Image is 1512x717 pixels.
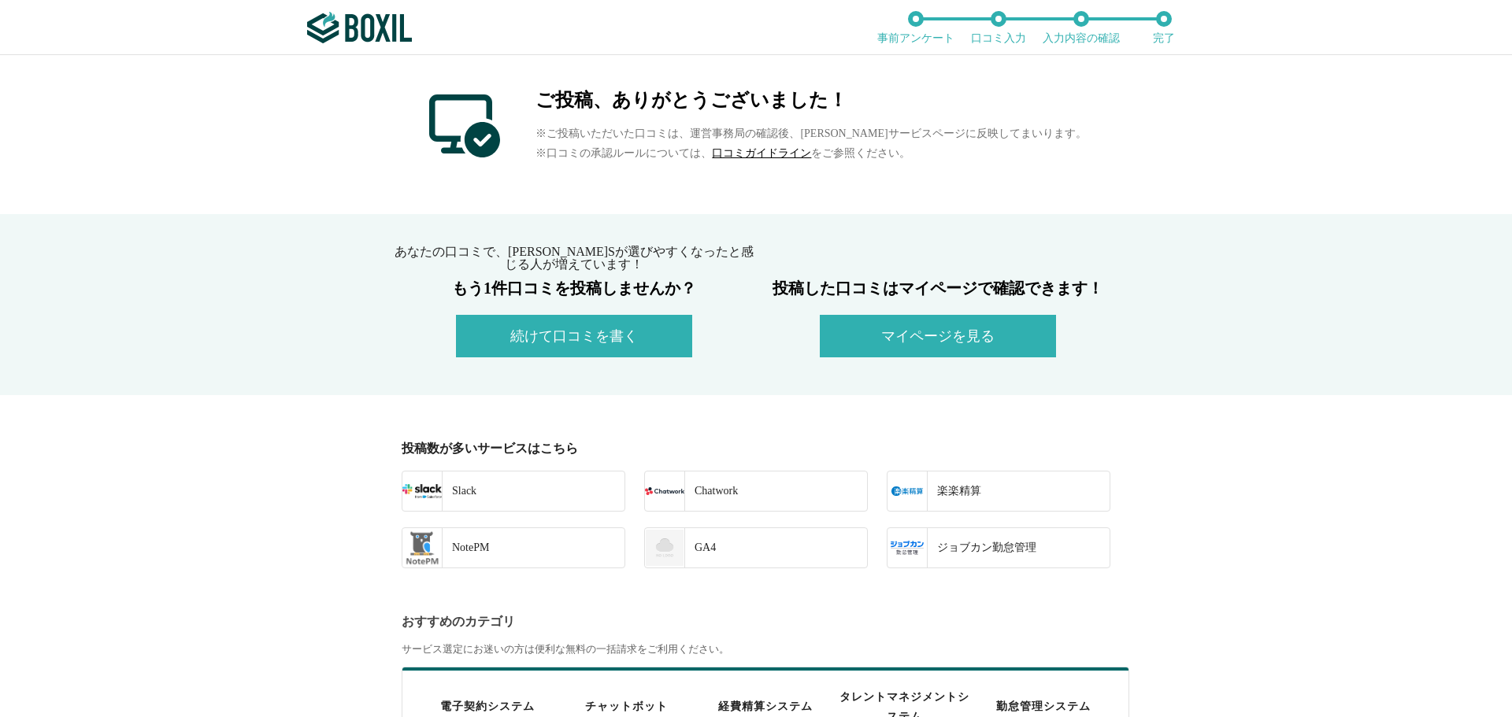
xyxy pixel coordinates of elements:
[456,315,692,357] button: 続けて口コミを書く
[644,527,868,568] a: GA4
[927,471,981,511] div: 楽楽精算
[442,471,476,511] div: Slack
[927,528,1036,567] div: ジョブカン勤怠管理
[684,528,716,567] div: GA4
[1122,11,1205,44] li: 完了
[756,280,1120,296] h3: 投稿した口コミはマイページで確認できます！
[442,528,489,567] div: NotePM
[535,143,1086,163] p: ※口コミの承認ルールについては、 をご参照ください。
[887,471,1110,512] a: 楽楽精算
[535,124,1086,143] p: ※ご投稿いただいた口コミは、運営事務局の確認後、[PERSON_NAME]サービスページに反映してまいります。
[644,471,868,512] a: Chatwork
[456,331,692,343] a: 続けて口コミを書く
[395,245,754,271] span: あなたの口コミで、[PERSON_NAME]Sが選びやすくなったと感じる人が増えています！
[874,11,957,44] li: 事前アンケート
[820,331,1056,343] a: マイページを見る
[402,527,625,568] a: NotePM
[402,644,1120,654] div: サービス選定にお迷いの方は便利な無料の一括請求をご利用ください。
[402,442,1120,455] div: 投稿数が多いサービスはこちら
[684,471,738,511] div: Chatwork
[712,147,811,159] a: 口コミガイドライン
[307,12,412,43] img: ボクシルSaaS_ロゴ
[957,11,1039,44] li: 口コミ入力
[1039,11,1122,44] li: 入力内容の確認
[392,280,756,296] h3: もう1件口コミを投稿しませんか？
[402,615,1120,628] div: おすすめのカテゴリ
[535,91,1086,109] h2: ご投稿、ありがとうございました！
[820,315,1056,357] button: マイページを見る
[887,527,1110,568] a: ジョブカン勤怠管理
[402,471,625,512] a: Slack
